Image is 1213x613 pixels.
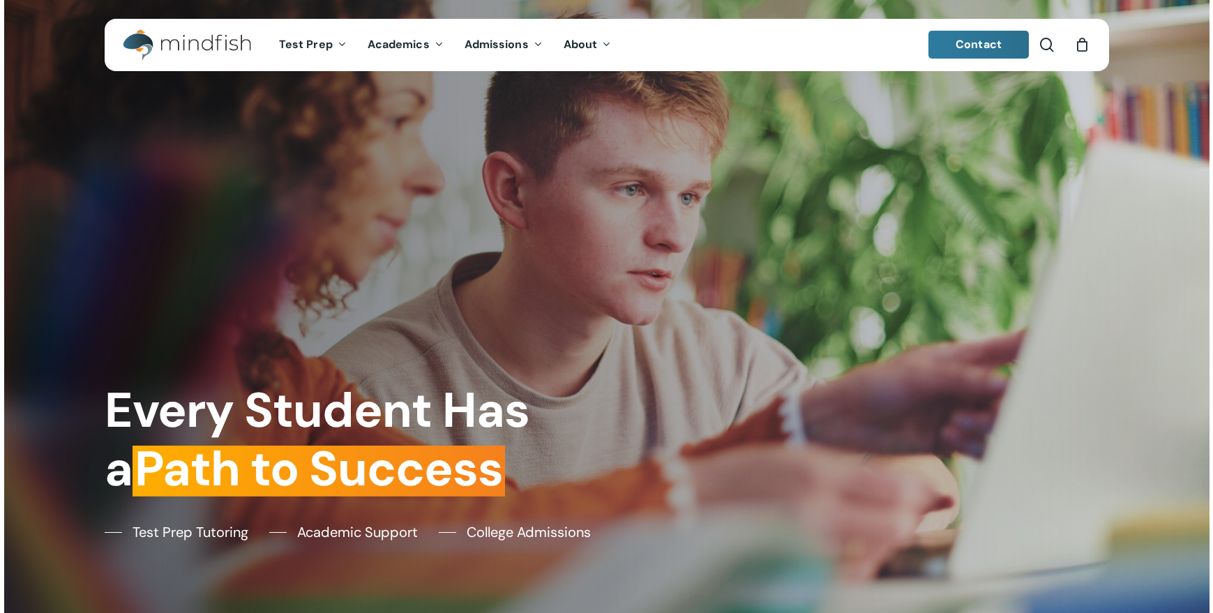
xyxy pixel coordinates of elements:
header: Main Menu [105,19,1109,71]
a: College Admissions [439,522,591,543]
span: About [564,37,598,52]
a: Contact [928,31,1029,59]
span: Test Prep [279,37,333,52]
span: Contact [956,37,1002,52]
a: Test Prep Tutoring [105,522,248,543]
a: About [553,39,622,51]
a: Academics [357,39,454,51]
span: Test Prep Tutoring [133,522,248,543]
em: Path to Success [133,437,505,501]
span: College Admissions [467,522,591,543]
nav: Main Menu [269,19,621,71]
span: Admissions [465,37,529,52]
h1: Every Student Has a [105,381,596,498]
span: Academic Support [297,522,418,543]
span: Academics [368,37,430,52]
a: Admissions [454,39,553,51]
a: Academic Support [269,522,418,543]
a: Test Prep [269,39,357,51]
